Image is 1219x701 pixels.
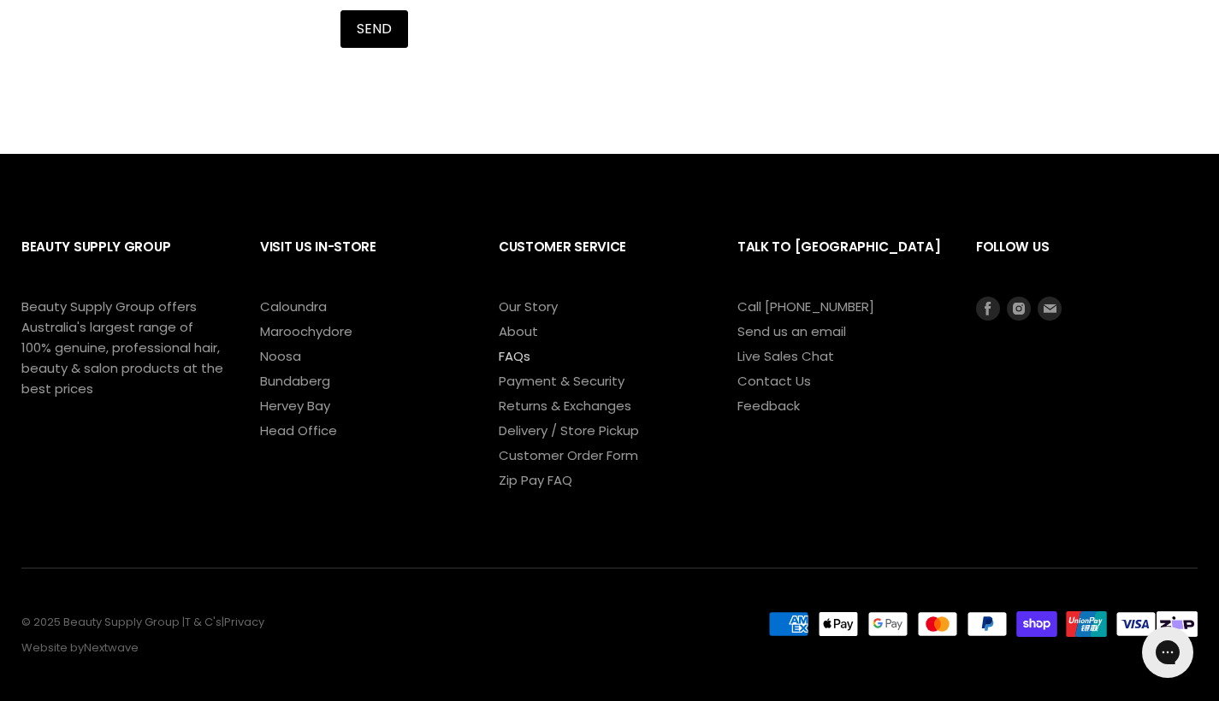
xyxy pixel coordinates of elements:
[737,397,800,415] a: Feedback
[21,297,226,399] p: Beauty Supply Group offers Australia's largest range of 100% genuine, professional hair, beauty &...
[737,372,811,390] a: Contact Us
[21,616,717,655] p: © 2025 Beauty Supply Group | | Website by
[84,639,139,656] a: Nextwave
[1133,621,1202,684] iframe: Gorgias live chat messenger
[499,397,631,415] a: Returns & Exchanges
[260,297,327,315] a: Caloundra
[224,614,264,630] a: Privacy
[976,226,1198,297] h2: Follow us
[499,446,638,464] a: Customer Order Form
[499,471,572,489] a: Zip Pay FAQ
[737,297,874,315] a: Call [PHONE_NUMBER]
[499,372,624,390] a: Payment & Security
[499,226,703,297] h2: Customer Service
[737,226,942,297] h2: Talk to [GEOGRAPHIC_DATA]
[21,226,226,297] h2: Beauty Supply Group
[260,372,330,390] a: Bundaberg
[260,226,465,297] h2: Visit Us In-Store
[737,347,834,365] a: Live Sales Chat
[1157,611,1198,637] img: footer-tile-new.png
[340,10,408,48] button: Send
[260,397,330,415] a: Hervey Bay
[499,322,538,340] a: About
[260,322,352,340] a: Maroochydore
[499,421,639,439] a: Delivery / Store Pickup
[260,421,337,439] a: Head Office
[499,297,558,315] a: Our Story
[499,347,530,365] a: FAQs
[737,322,846,340] a: Send us an email
[185,614,222,630] a: T & C's
[260,347,301,365] a: Noosa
